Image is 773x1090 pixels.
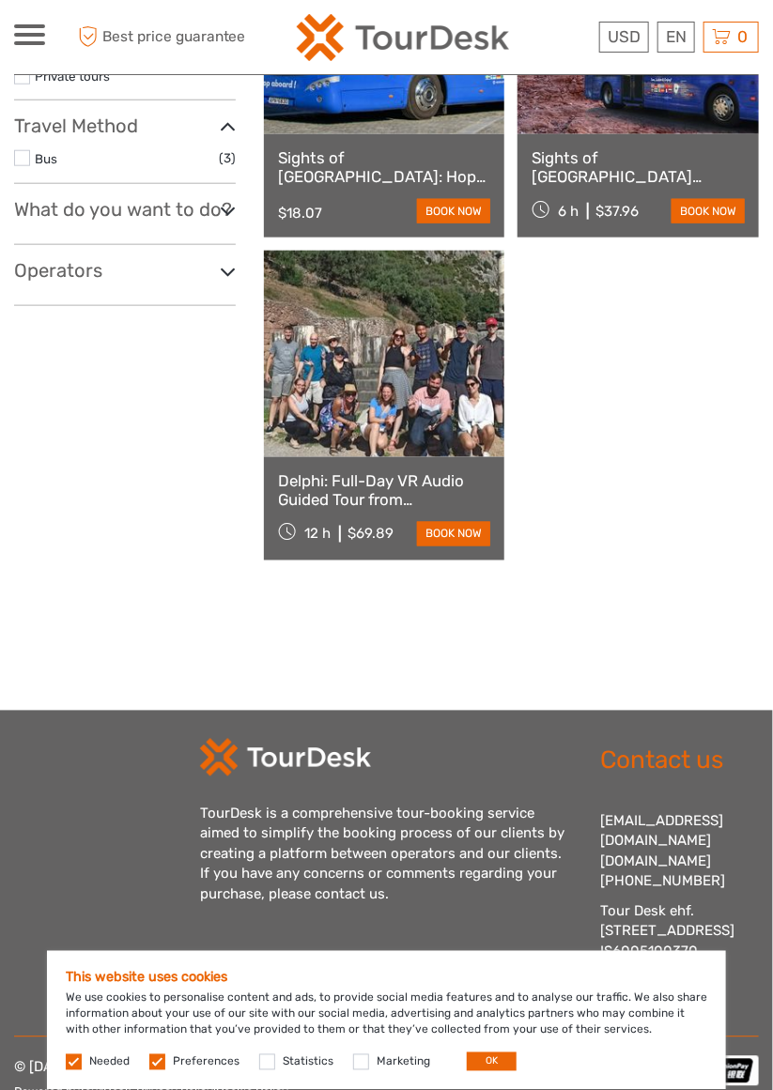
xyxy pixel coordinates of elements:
button: OK [467,1052,517,1071]
h3: Operators [14,259,236,282]
a: Sights of [GEOGRAPHIC_DATA] Combo: Hop-on Hop-off Bus + [GEOGRAPHIC_DATA] Sunset Tour [532,148,745,187]
span: USD [608,27,641,46]
img: 2254-3441b4b5-4e5f-4d00-b396-31f1d84a6ebf_logo_small.png [297,14,509,61]
div: TourDesk is a comprehensive tour-booking service aimed to simplify the booking process of our cli... [200,805,573,905]
a: Sights of [GEOGRAPHIC_DATA]: Hop-on Hop-off Bus Tour [278,148,491,187]
label: Needed [89,1054,130,1070]
div: Tour Desk ehf. [STREET_ADDRESS] IS6005100370 VAT#114044 [601,902,759,1023]
span: 12 h [304,526,331,543]
a: Bus [35,151,57,166]
div: We use cookies to personalise content and ads, to provide social media features and to analyse ou... [47,951,726,1090]
img: td-logo-white.png [200,739,370,776]
label: Preferences [173,1054,240,1070]
div: $37.96 [595,203,639,220]
label: Marketing [377,1054,430,1070]
h2: Contact us [601,746,759,776]
a: book now [672,199,745,223]
span: (3) [219,147,236,169]
span: Best price guarantee [73,22,246,53]
a: Private tours [35,69,110,84]
div: $18.07 [278,205,322,222]
a: [DOMAIN_NAME] [601,853,712,870]
span: 0 [734,27,750,46]
span: 6 h [558,203,579,220]
div: EN [657,22,695,53]
div: [EMAIL_ADDRESS][DOMAIN_NAME] [PHONE_NUMBER] [601,812,759,893]
h3: Travel Method [14,115,236,137]
a: Delphi: Full-Day VR Audio Guided Tour from [GEOGRAPHIC_DATA] [278,471,491,510]
h3: What do you want to do? [14,198,236,221]
p: We're away right now. Please check back later! [26,33,212,48]
button: Open LiveChat chat widget [216,29,239,52]
label: Statistics [283,1054,333,1070]
a: book now [417,522,490,546]
div: $69.89 [348,526,394,543]
a: book now [417,199,490,223]
h5: This website uses cookies [66,970,707,986]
